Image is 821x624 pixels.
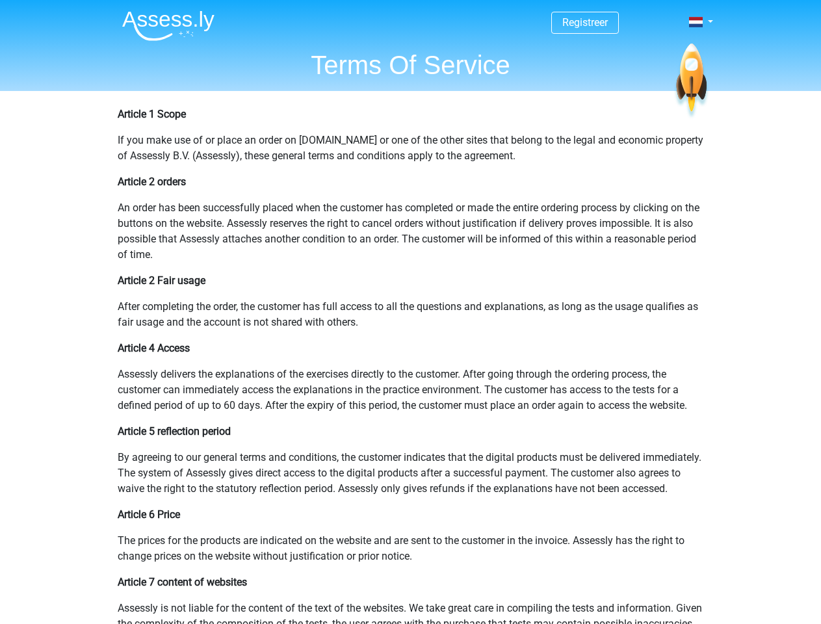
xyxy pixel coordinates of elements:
h1: Terms Of Service [112,49,710,81]
a: Registreer [562,16,608,29]
b: Article 7 content of websites [118,576,247,588]
p: Assessly delivers the explanations of the exercises directly to the customer. After going through... [118,367,704,413]
b: Article 2 orders [118,175,186,188]
p: An order has been successfully placed when the customer has completed or made the entire ordering... [118,200,704,263]
p: If you make use of or place an order on [DOMAIN_NAME] or one of the other sites that belong to th... [118,133,704,164]
p: After completing the order, the customer has full access to all the questions and explanations, a... [118,299,704,330]
b: Article 2 Fair usage [118,274,205,287]
img: Assessly [122,10,215,41]
b: Article 5 reflection period [118,425,231,437]
b: Article 6 Price [118,508,180,521]
p: By agreeing to our general terms and conditions, the customer indicates that the digital products... [118,450,704,497]
b: Article 4 Access [118,342,190,354]
img: spaceship.7d73109d6933.svg [673,44,709,120]
b: Article 1 Scope [118,108,186,120]
p: The prices for the products are indicated on the website and are sent to the customer in the invo... [118,533,704,564]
